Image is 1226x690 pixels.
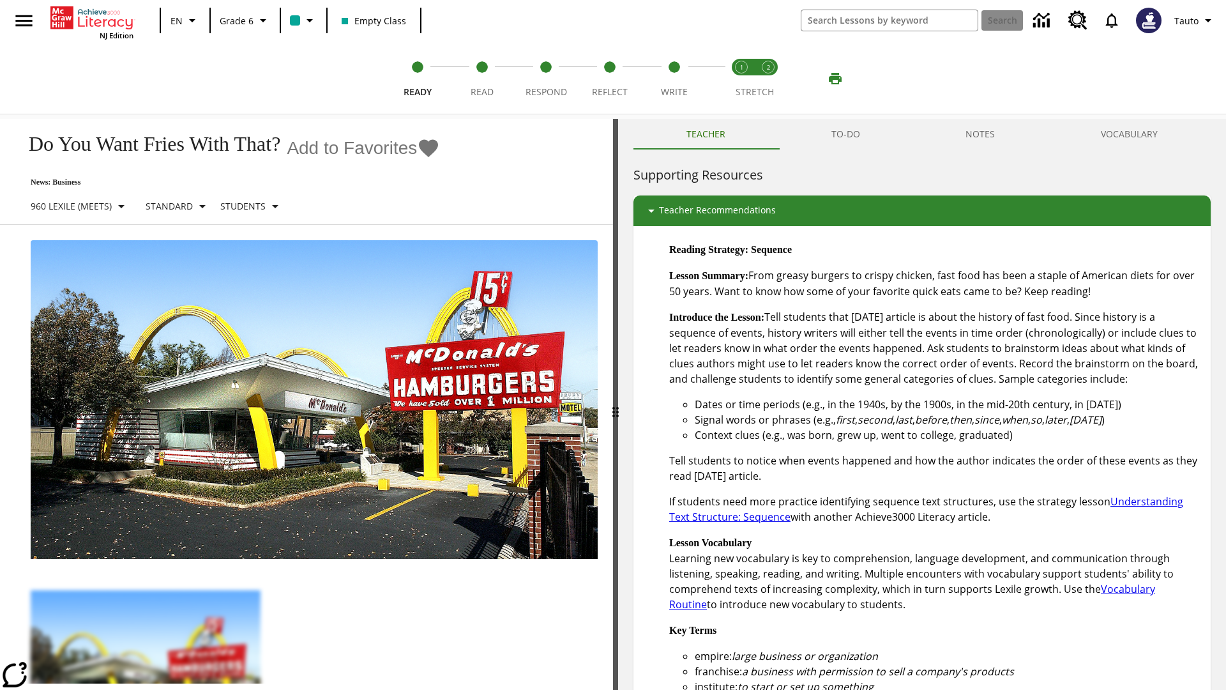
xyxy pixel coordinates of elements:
[140,195,215,218] button: Scaffolds, Standard
[50,4,133,40] div: Home
[444,43,518,114] button: Read step 2 of 5
[1002,413,1028,427] em: when
[287,137,440,159] button: Add to Favorites - Do You Want Fries With That?
[15,132,280,156] h1: Do You Want Fries With That?
[1174,14,1199,27] span: Tauto
[1136,8,1162,33] img: Avatar
[661,86,688,98] span: Write
[1031,413,1042,427] em: so
[669,453,1200,484] p: Tell students to notice when events happened and how the author indicates the order of these even...
[342,14,406,27] span: Empty Class
[31,199,112,213] p: 960 Lexile (Meets)
[767,63,770,72] text: 2
[815,67,856,90] button: Print
[974,413,999,427] em: since
[695,664,1200,679] li: franchise:
[287,138,417,158] span: Add to Favorites
[695,397,1200,412] li: Dates or time periods (e.g., in the 1940s, by the 1900s, in the mid-20th century, in [DATE])
[100,31,133,40] span: NJ Edition
[913,119,1048,149] button: NOTES
[669,244,748,255] strong: Reading Strategy:
[633,119,1211,149] div: Instructional Panel Tabs
[618,119,1226,690] div: activity
[220,14,254,27] span: Grade 6
[695,427,1200,443] li: Context clues (e.g., was born, grew up, went to college, graduated)
[801,10,978,31] input: search field
[170,14,183,27] span: EN
[633,195,1211,226] div: Teacher Recommendations
[750,43,787,114] button: Stretch Respond step 2 of 2
[285,9,322,32] button: Class color is teal. Change class color
[736,86,774,98] span: STRETCH
[509,43,583,114] button: Respond step 3 of 5
[26,195,134,218] button: Select Lexile, 960 Lexile (Meets)
[215,9,276,32] button: Grade: Grade 6, Select a grade
[381,43,455,114] button: Ready step 1 of 5
[526,86,567,98] span: Respond
[895,413,912,427] em: last
[669,494,1200,525] p: If students need more practice identifying sequence text structures, use the strategy lesson with...
[404,86,432,98] span: Ready
[220,199,266,213] p: Students
[695,648,1200,664] li: empire:
[723,43,760,114] button: Stretch Read step 1 of 2
[471,86,494,98] span: Read
[146,199,193,213] p: Standard
[778,119,913,149] button: TO-DO
[915,413,947,427] em: before
[669,268,1200,299] p: From greasy burgers to crispy chicken, fast food has been a staple of American diets for over 50 ...
[751,244,792,255] strong: Sequence
[5,2,43,40] button: Open side menu
[637,43,711,114] button: Write step 5 of 5
[1025,3,1061,38] a: Data Center
[742,664,1014,678] em: a business with permission to sell a company's products
[695,412,1200,427] li: Signal words or phrases (e.g., , , , , , , , , , )
[1070,413,1101,427] em: [DATE]
[165,9,206,32] button: Language: EN, Select a language
[1169,9,1221,32] button: Profile/Settings
[15,178,440,187] p: News: Business
[1061,3,1095,38] a: Resource Center, Will open in new tab
[732,649,878,663] em: large business or organization
[669,270,748,281] strong: Lesson Summary:
[1048,119,1211,149] button: VOCABULARY
[740,63,743,72] text: 1
[573,43,647,114] button: Reflect step 4 of 5
[31,240,598,560] img: One of the first McDonald's stores, with the iconic red sign and golden arches.
[858,413,893,427] em: second
[613,119,618,690] div: Press Enter or Spacebar and then press right and left arrow keys to move the slider
[669,312,764,323] strong: Introduce the Lesson:
[836,413,855,427] em: first
[669,535,1200,612] p: Learning new vocabulary is key to comprehension, language development, and communication through ...
[215,195,288,218] button: Select Student
[669,537,752,548] strong: Lesson Vocabulary
[633,165,1211,185] h6: Supporting Resources
[592,86,628,98] span: Reflect
[1128,4,1169,37] button: Select a new avatar
[950,413,972,427] em: then
[669,625,716,636] strong: Key Terms
[633,119,778,149] button: Teacher
[1095,4,1128,37] a: Notifications
[659,203,776,218] p: Teacher Recommendations
[669,309,1200,387] p: Tell students that [DATE] article is about the history of fast food. Since history is a sequence ...
[1045,413,1067,427] em: later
